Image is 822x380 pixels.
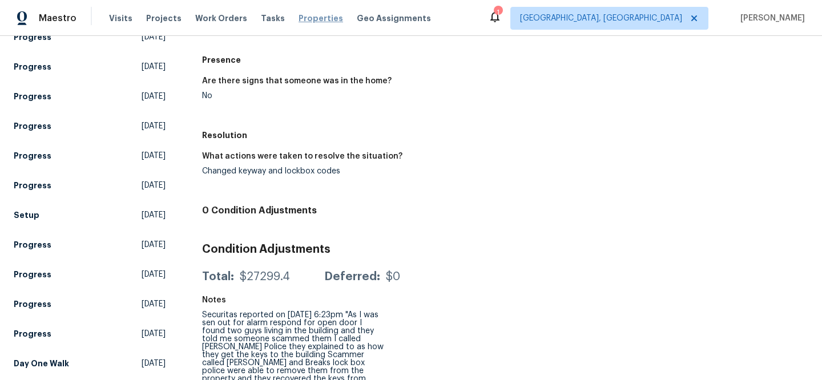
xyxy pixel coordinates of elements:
div: 1 [494,7,502,18]
span: [DATE] [142,209,166,221]
h5: What actions were taken to resolve the situation? [202,152,402,160]
div: No [202,92,496,100]
span: Work Orders [195,13,247,24]
span: [PERSON_NAME] [736,13,805,24]
span: [DATE] [142,120,166,132]
h5: Progress [14,61,51,72]
h5: Progress [14,150,51,161]
span: [GEOGRAPHIC_DATA], [GEOGRAPHIC_DATA] [520,13,682,24]
span: [DATE] [142,91,166,102]
span: Visits [109,13,132,24]
div: $0 [386,271,400,282]
a: Progress[DATE] [14,27,166,47]
a: Progress[DATE] [14,294,166,314]
a: Progress[DATE] [14,324,166,344]
span: Geo Assignments [357,13,431,24]
h5: Progress [14,31,51,43]
span: Projects [146,13,182,24]
h3: Condition Adjustments [202,244,808,255]
a: Day One Walk[DATE] [14,353,166,374]
h5: Are there signs that someone was in the home? [202,77,392,85]
span: [DATE] [142,328,166,339]
span: [DATE] [142,358,166,369]
span: [DATE] [142,269,166,280]
div: $27299.4 [240,271,290,282]
span: [DATE] [142,239,166,250]
h5: Progress [14,91,51,102]
span: Properties [299,13,343,24]
h5: Resolution [202,130,808,141]
a: Progress[DATE] [14,175,166,196]
span: [DATE] [142,61,166,72]
span: Tasks [261,14,285,22]
h5: Progress [14,269,51,280]
a: Progress[DATE] [14,56,166,77]
span: [DATE] [142,180,166,191]
div: Total: [202,271,234,282]
span: [DATE] [142,150,166,161]
h4: 0 Condition Adjustments [202,205,808,216]
span: [DATE] [142,298,166,310]
a: Progress[DATE] [14,86,166,107]
a: Progress[DATE] [14,235,166,255]
a: Progress[DATE] [14,145,166,166]
div: Changed keyway and lockbox codes [202,167,496,175]
a: Progress[DATE] [14,116,166,136]
h5: Day One Walk [14,358,69,369]
h5: Progress [14,120,51,132]
span: [DATE] [142,31,166,43]
h5: Setup [14,209,39,221]
div: Deferred: [324,271,380,282]
h5: Progress [14,180,51,191]
a: Setup[DATE] [14,205,166,225]
h5: Presence [202,54,808,66]
span: Maestro [39,13,76,24]
h5: Progress [14,239,51,250]
h5: Progress [14,328,51,339]
h5: Notes [202,296,226,304]
h5: Progress [14,298,51,310]
a: Progress[DATE] [14,264,166,285]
